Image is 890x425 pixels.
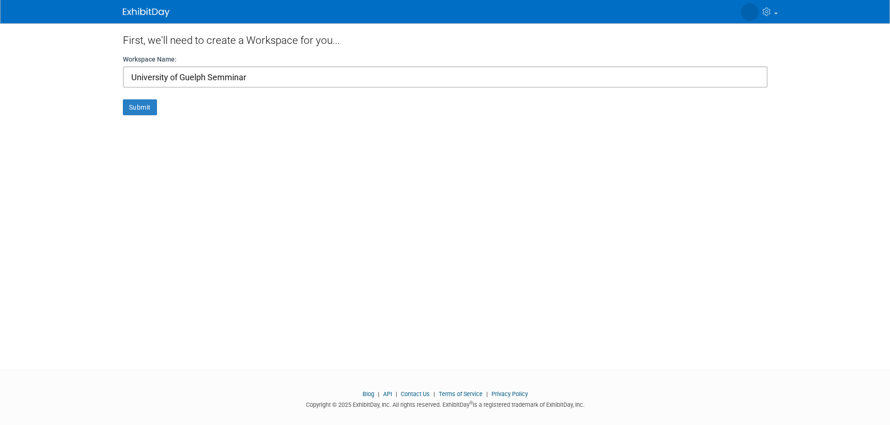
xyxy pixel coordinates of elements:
label: Workspace Name: [123,55,177,64]
a: API [383,390,392,397]
a: Privacy Policy [491,390,528,397]
sup: ® [470,400,473,405]
input: Name of your organization [123,66,768,88]
span: | [484,390,490,397]
span: | [376,390,382,397]
button: Submit [123,99,157,115]
a: Blog [363,390,374,397]
span: | [393,390,399,397]
span: | [431,390,437,397]
a: Terms of Service [439,390,483,397]
div: First, we'll need to create a Workspace for you... [123,23,768,55]
img: ExhibitDay [123,8,170,17]
img: Christopher Google Plus [741,3,759,21]
a: Contact Us [401,390,430,397]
